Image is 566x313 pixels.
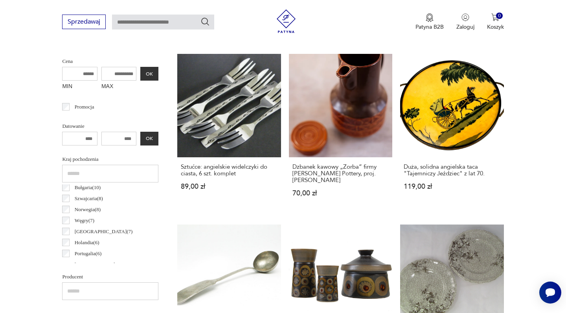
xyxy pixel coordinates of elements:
p: Zaloguj [456,23,474,31]
img: Ikona koszyka [491,13,499,21]
p: Cena [62,57,158,66]
p: Datowanie [62,122,158,131]
label: MAX [101,81,137,93]
button: OK [140,132,158,145]
h3: Sztućce: angielskie widelczyki do ciasta, 6 szt. komplet [181,164,277,177]
iframe: Smartsupp widget button [539,282,561,304]
p: Producent [62,272,158,281]
button: 0Koszyk [487,13,504,31]
p: Bułgaria ( 10 ) [75,183,101,192]
img: Ikona medalu [426,13,434,22]
img: Ikonka użytkownika [461,13,469,21]
a: Dzbanek kawowy „Zorba” firmy Beswick Pottery, proj. Graham TongueDzbanek kawowy „Zorba” firmy [PE... [289,54,392,212]
a: Ikona medaluPatyna B2B [415,13,444,31]
p: 89,00 zł [181,183,277,190]
img: Patyna - sklep z meblami i dekoracjami vintage [274,9,298,33]
p: [PERSON_NAME]. [GEOGRAPHIC_DATA] ( 6 ) [75,260,159,278]
p: Węgry ( 7 ) [75,216,95,225]
button: Patyna B2B [415,13,444,31]
h3: Duża, solidna angielska taca "Tajemniczy Jeździec" z lat 70. [404,164,500,177]
a: Sprzedawaj [62,20,106,25]
div: 0 [496,13,503,19]
p: Norwegia ( 8 ) [75,205,101,214]
a: Duża, solidna angielska taca "Tajemniczy Jeździec" z lat 70.Duża, solidna angielska taca "Tajemni... [400,54,504,212]
p: Holandia ( 6 ) [75,238,99,247]
button: Szukaj [200,17,210,26]
button: OK [140,67,158,81]
label: MIN [62,81,97,93]
p: 119,00 zł [404,183,500,190]
p: 70,00 zł [292,190,389,197]
p: Szwajcaria ( 8 ) [75,194,103,203]
p: Kraj pochodzenia [62,155,158,164]
p: Patyna B2B [415,23,444,31]
a: Sztućce: angielskie widelczyki do ciasta, 6 szt. kompletSztućce: angielskie widelczyki do ciasta,... [177,54,281,212]
p: Portugalia ( 6 ) [75,249,102,258]
button: Zaloguj [456,13,474,31]
button: Sprzedawaj [62,15,106,29]
h3: Dzbanek kawowy „Zorba” firmy [PERSON_NAME] Pottery, proj. [PERSON_NAME] [292,164,389,184]
p: Koszyk [487,23,504,31]
p: [GEOGRAPHIC_DATA] ( 7 ) [75,227,133,236]
p: Promocja [75,103,94,111]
